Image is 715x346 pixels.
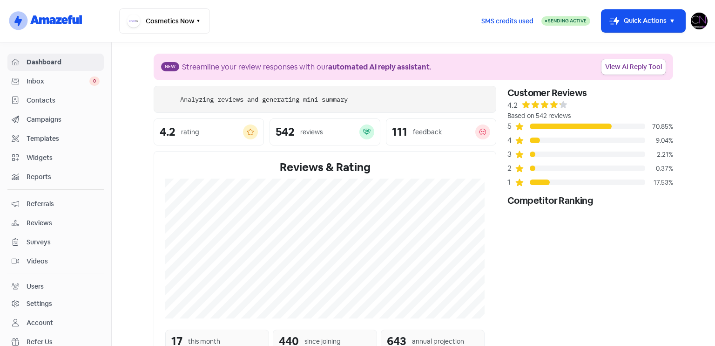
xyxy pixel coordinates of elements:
[270,118,380,145] a: 542reviews
[27,218,100,228] span: Reviews
[7,215,104,232] a: Reviews
[7,92,104,109] a: Contacts
[7,314,104,332] a: Account
[507,177,515,188] div: 1
[541,15,590,27] a: Sending Active
[160,126,175,138] div: 4.2
[7,149,104,166] a: Widgets
[7,295,104,312] a: Settings
[507,111,673,121] div: Based on 542 reviews
[89,76,100,86] span: 0
[548,18,587,24] span: Sending Active
[328,62,430,72] b: automated AI reply assistant
[154,118,264,145] a: 4.2rating
[645,178,673,187] div: 17.53%
[27,299,52,309] div: Settings
[7,54,104,71] a: Dashboard
[645,150,673,159] div: 2.21%
[645,164,673,173] div: 0.37%
[392,126,407,138] div: 111
[181,127,199,137] div: rating
[601,10,685,32] button: Quick Actions
[27,318,53,328] div: Account
[507,163,515,174] div: 2
[7,253,104,270] a: Videos
[27,76,89,86] span: Inbox
[7,111,104,128] a: Campaigns
[507,194,673,208] div: Competitor Ranking
[27,256,100,266] span: Videos
[276,126,295,138] div: 542
[27,153,100,163] span: Widgets
[507,149,515,160] div: 3
[645,122,673,131] div: 70.85%
[27,172,100,182] span: Reports
[7,73,104,90] a: Inbox 0
[27,237,100,247] span: Surveys
[386,118,496,145] a: 111feedback
[7,234,104,251] a: Surveys
[27,282,44,291] div: Users
[691,13,708,29] img: User
[473,15,541,25] a: SMS credits used
[7,168,104,186] a: Reports
[27,199,100,209] span: Referrals
[413,127,442,137] div: feedback
[27,115,100,125] span: Campaigns
[27,96,100,105] span: Contacts
[7,278,104,295] a: Users
[27,134,100,144] span: Templates
[165,159,485,176] div: Reviews & Rating
[601,59,666,75] a: View AI Reply Tool
[119,8,210,34] button: Cosmetics Now
[7,195,104,213] a: Referrals
[180,95,348,104] div: Analyzing reviews and generating mini summary
[507,86,673,100] div: Customer Reviews
[481,16,533,26] span: SMS credits used
[507,135,515,146] div: 4
[182,62,432,73] div: Streamline your review responses with our .
[300,127,323,137] div: reviews
[27,57,100,67] span: Dashboard
[7,130,104,147] a: Templates
[161,62,179,71] span: New
[645,136,673,145] div: 9.04%
[507,100,518,111] div: 4.2
[507,121,515,132] div: 5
